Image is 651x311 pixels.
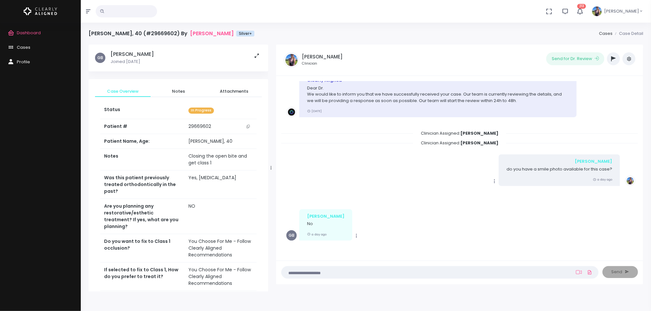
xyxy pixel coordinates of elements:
span: Attachments [211,88,257,95]
span: Clinician Assigned: [413,128,506,138]
th: Status [100,102,185,119]
a: Cases [599,30,613,36]
a: [PERSON_NAME] [190,30,234,36]
span: Clinician Assigned: [413,138,506,148]
span: Notes [156,88,201,95]
td: [PERSON_NAME], 40 [185,134,257,149]
b: [PERSON_NAME] [460,130,498,136]
small: [DATE] [307,109,322,113]
span: In Progress [188,108,214,114]
p: Joined [DATE] [111,58,154,65]
span: 213 [577,4,586,9]
th: If selected to fix to Class 1, How do you prefer to treat it? [100,263,185,291]
span: GB [95,53,105,63]
td: Yes, [MEDICAL_DATA] [185,171,257,199]
div: [PERSON_NAME] [307,213,345,220]
span: Silver+ [236,31,254,36]
p: No [307,221,345,227]
a: Add Loom Video [575,270,583,275]
p: Dear Dr. We would like to inform you that we have successfully received your case. Our team is cu... [307,85,569,104]
th: Notes [100,149,185,171]
th: Do you want to fix to Class 1 occlusion? [100,234,185,263]
div: [PERSON_NAME] [507,158,612,165]
li: Case Detail [613,30,643,37]
small: Clinician [302,61,343,66]
th: Patient # [100,119,185,134]
span: Profile [17,59,30,65]
h4: [PERSON_NAME], 40 (#29669602) By [89,30,254,36]
td: 29669602 [185,119,257,134]
p: do you have a smile photo available for this case? [507,166,612,172]
small: a day ago [307,232,326,236]
td: You Choose For Me - Follow Clearly Aligned Recommendations [185,234,257,263]
th: Patient Name, Age: [100,134,185,149]
span: Case Overview [100,88,145,95]
h5: [PERSON_NAME] [111,51,154,57]
a: Add Files [586,266,593,278]
span: [PERSON_NAME] [604,8,639,15]
div: scrollable content [89,45,268,292]
td: Closing the open bite and get class 1 [185,149,257,171]
b: [PERSON_NAME] [460,140,498,146]
span: Dashboard [17,30,41,36]
h5: [PERSON_NAME] [302,54,343,60]
img: Logo Horizontal [24,5,57,18]
span: Cases [17,44,30,50]
th: Are you planning any restorative/esthetic treatment? If yes, what are you planning? [100,199,185,234]
small: a day ago [593,177,612,181]
button: Send for Dr. Review [546,52,604,65]
th: Was this patient previously treated orthodontically in the past? [100,171,185,199]
td: NO [185,199,257,234]
div: scrollable content [281,81,638,254]
td: You Choose For Me - Follow Clearly Aligned Recommendations [185,263,257,291]
span: GB [286,230,297,241]
img: Header Avatar [591,5,603,17]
